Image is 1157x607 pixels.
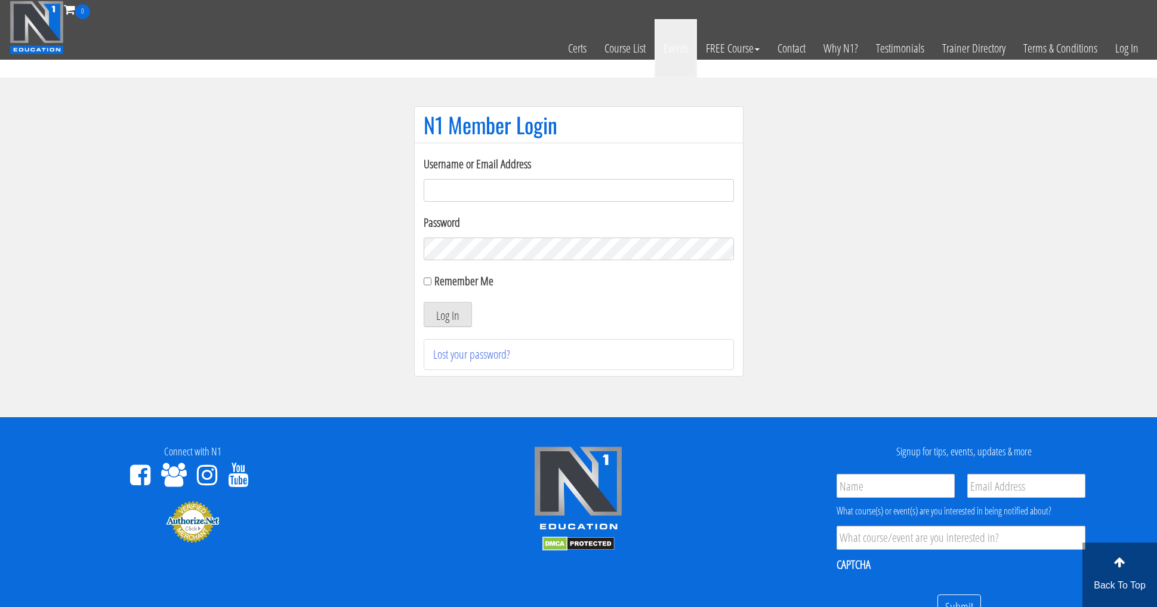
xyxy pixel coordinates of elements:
a: FREE Course [697,19,769,78]
input: Email Address [967,474,1085,498]
input: Name [837,474,955,498]
img: n1-education [10,1,64,54]
a: Lost your password? [433,346,510,362]
a: Trainer Directory [933,19,1014,78]
input: What course/event are you interested in? [837,526,1085,550]
a: Log In [1106,19,1147,78]
a: Certs [559,19,596,78]
label: Password [424,214,734,232]
label: Remember Me [434,273,493,289]
a: Terms & Conditions [1014,19,1106,78]
span: 0 [75,4,90,19]
p: Back To Top [1082,578,1157,593]
a: Testimonials [867,19,933,78]
div: What course(s) or event(s) are you interested in being notified about? [837,504,1085,518]
label: CAPTCHA [837,557,871,572]
a: Events [655,19,697,78]
a: 0 [64,1,90,17]
img: n1-edu-logo [533,446,623,534]
img: DMCA.com Protection Status [542,537,615,551]
h4: Signup for tips, events, updates & more [780,446,1148,458]
h4: Connect with N1 [9,446,377,458]
button: Log In [424,302,472,327]
img: Authorize.Net Merchant - Click to Verify [166,500,220,543]
label: Username or Email Address [424,155,734,173]
a: Why N1? [814,19,867,78]
a: Course List [596,19,655,78]
h1: N1 Member Login [424,113,734,137]
a: Contact [769,19,814,78]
